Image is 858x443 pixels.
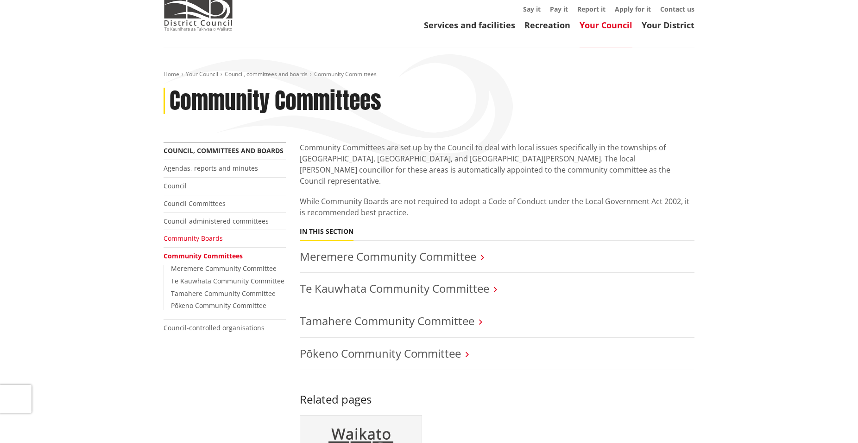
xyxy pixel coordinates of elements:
[615,5,651,13] a: Apply for it
[580,19,632,31] a: Your Council
[300,379,694,406] h3: Related pages
[523,5,541,13] a: Say it
[164,146,284,155] a: Council, committees and boards
[642,19,694,31] a: Your District
[660,5,694,13] a: Contact us
[300,142,694,186] p: Community Committees are set up by the Council to deal with local issues specifically in the town...
[164,71,694,78] nav: breadcrumb
[300,346,461,361] a: Pōkeno Community Committee
[524,19,570,31] a: Recreation
[164,251,243,260] a: Community Committees
[164,217,269,225] a: Council-administered committees
[300,249,476,264] a: Meremere Community Committee
[424,19,515,31] a: Services and facilities
[164,234,223,243] a: Community Boards
[171,264,277,273] a: Meremere Community Committee
[164,181,187,190] a: Council
[171,289,276,298] a: Tamahere Community Committee
[300,281,489,296] a: Te Kauwhata Community Committee
[815,404,849,437] iframe: Messenger Launcher
[170,88,381,115] h1: Community Committees
[300,196,694,218] p: While Community Boards are not required to adopt a Code of Conduct under the Local Government Act...
[300,228,353,236] h5: In this section
[171,301,266,310] a: Pōkeno Community Committee
[577,5,606,13] a: Report it
[550,5,568,13] a: Pay it
[300,313,474,328] a: Tamahere Community Committee
[164,164,258,173] a: Agendas, reports and minutes
[164,199,226,208] a: Council Committees
[186,70,218,78] a: Your Council
[164,323,265,332] a: Council-controlled organisations
[171,276,284,285] a: Te Kauwhata Community Committee
[314,70,377,78] span: Community Committees
[225,70,308,78] a: Council, committees and boards
[164,70,179,78] a: Home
